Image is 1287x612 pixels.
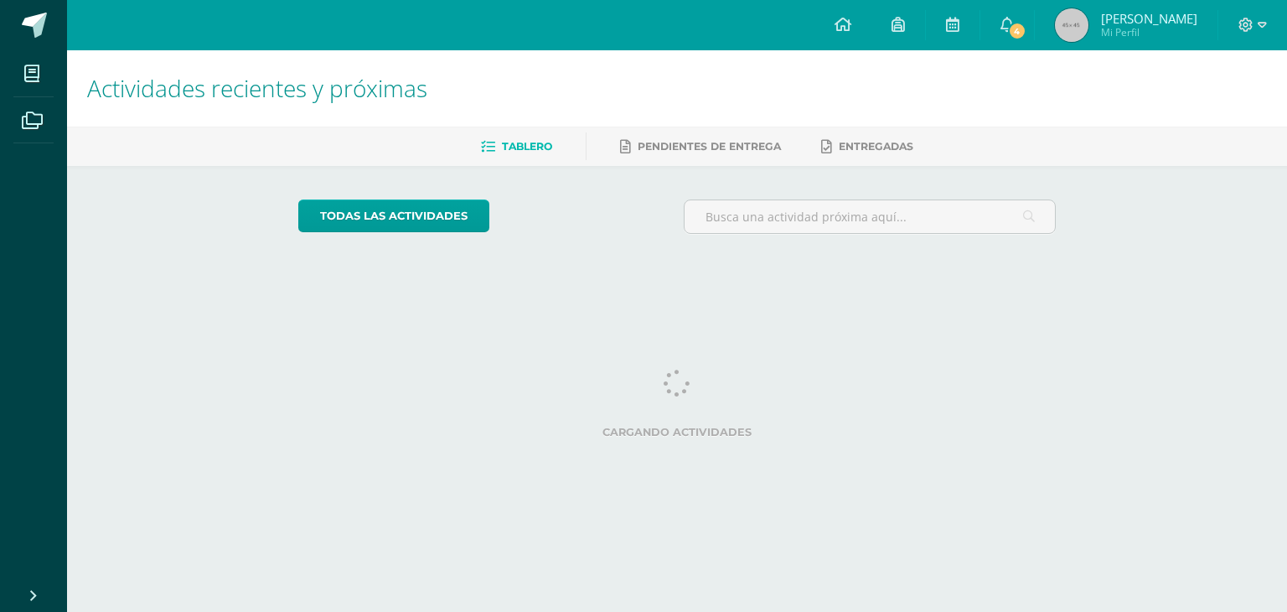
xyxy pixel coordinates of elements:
[298,200,489,232] a: todas las Actividades
[1055,8,1088,42] img: 45x45
[1007,22,1026,40] span: 4
[1101,10,1197,27] span: [PERSON_NAME]
[1101,25,1197,39] span: Mi Perfil
[821,133,913,160] a: Entregadas
[481,133,552,160] a: Tablero
[620,133,781,160] a: Pendientes de entrega
[839,140,913,153] span: Entregadas
[685,200,1056,233] input: Busca una actividad próxima aquí...
[638,140,781,153] span: Pendientes de entrega
[87,72,427,104] span: Actividades recientes y próximas
[298,426,1057,438] label: Cargando actividades
[502,140,552,153] span: Tablero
